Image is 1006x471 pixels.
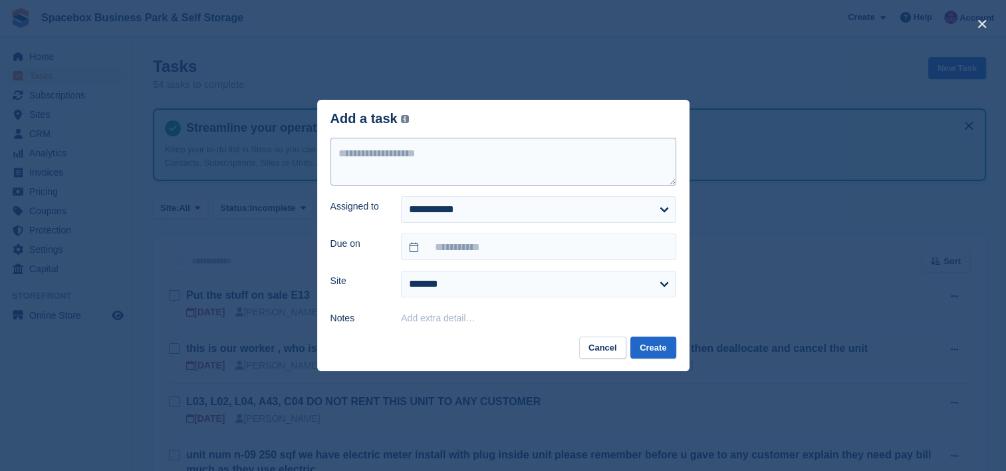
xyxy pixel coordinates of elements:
[330,111,410,126] div: Add a task
[579,337,626,359] button: Cancel
[630,337,676,359] button: Create
[330,237,386,251] label: Due on
[330,200,386,214] label: Assigned to
[971,13,993,35] button: close
[401,115,409,123] img: icon-info-grey-7440780725fd019a000dd9b08b2336e03edf1995a4989e88bcd33f0948082b44.svg
[330,274,386,288] label: Site
[330,311,386,325] label: Notes
[401,313,475,323] button: Add extra detail…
